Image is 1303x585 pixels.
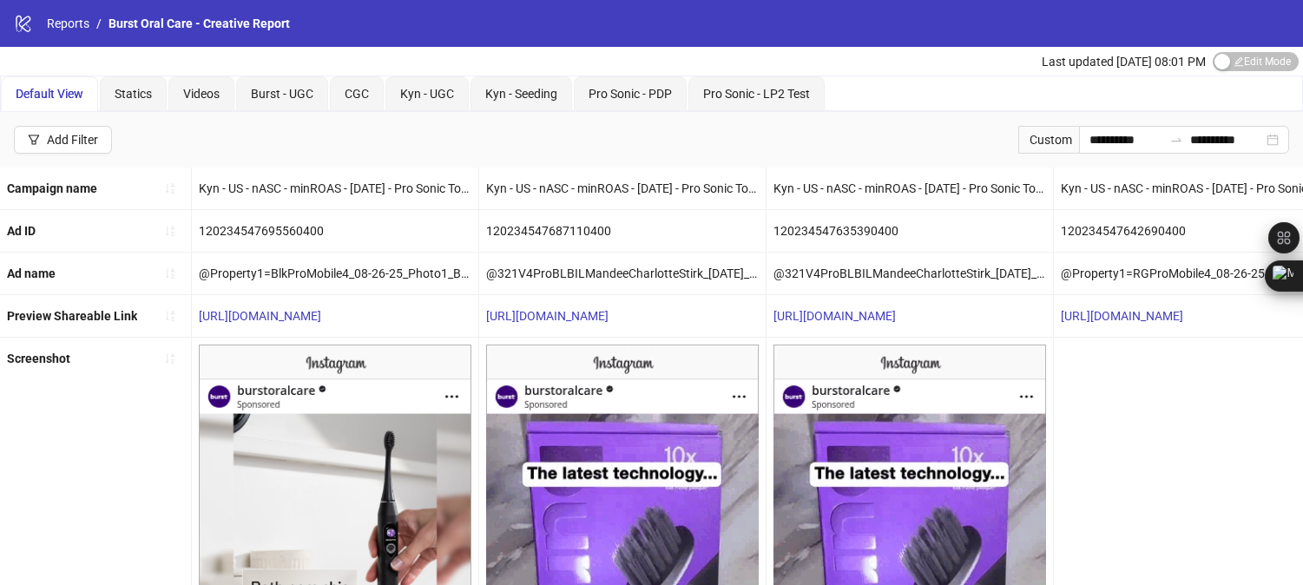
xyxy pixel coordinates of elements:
span: Statics [115,87,152,101]
span: sort-ascending [164,352,176,365]
div: 120234547635390400 [767,210,1053,252]
a: [URL][DOMAIN_NAME] [486,309,609,323]
div: Kyn - US - nASC - minROAS - [DATE] - Pro Sonic Toothbrush - PDP [767,168,1053,209]
span: swap-right [1169,133,1183,147]
span: sort-ascending [164,182,176,194]
b: Ad ID [7,224,36,238]
span: Last updated [DATE] 08:01 PM [1042,55,1206,69]
div: Custom [1018,126,1079,154]
b: Preview Shareable Link [7,309,137,323]
button: Add Filter [14,126,112,154]
span: sort-ascending [164,225,176,237]
div: Kyn - US - nASC - minROAS - [DATE] - Pro Sonic Toothbrush - LP2 [192,168,478,209]
li: / [96,14,102,33]
span: Kyn - Seeding [485,87,557,101]
a: [URL][DOMAIN_NAME] [773,309,896,323]
span: Pro Sonic - LP2 Test [703,87,810,101]
span: filter [28,134,40,146]
a: [URL][DOMAIN_NAME] [199,309,321,323]
span: sort-ascending [164,267,176,279]
div: Kyn - US - nASC - minROAS - [DATE] - Pro Sonic Toothbrush - LP2 [479,168,766,209]
div: @321V4ProBLBILMandeeCharlotteStirk_[DATE]_Video1_Brand_Testimonial_ProSonicToothBrush_BurstOralCa... [479,253,766,294]
div: Add Filter [47,133,98,147]
span: Burst Oral Care - Creative Report [109,16,290,30]
div: 120234547687110400 [479,210,766,252]
div: 120234547695560400 [192,210,478,252]
div: @Property1=BlkProMobile4_08-26-25_Photo1_Brand_Review_ProSonicToothbrush_BurstOralCare_ [192,253,478,294]
a: [URL][DOMAIN_NAME] [1061,309,1183,323]
b: Screenshot [7,352,70,365]
a: Reports [43,14,93,33]
span: Kyn - UGC [400,87,454,101]
span: Burst - UGC [251,87,313,101]
span: Videos [183,87,220,101]
span: to [1169,133,1183,147]
span: Default View [16,87,83,101]
span: sort-ascending [164,310,176,322]
span: CGC [345,87,369,101]
b: Ad name [7,266,56,280]
div: @321V4ProBLBILMandeeCharlotteStirk_[DATE]_Video1_Brand_Testimonial_ProSonicToothBrush_BurstOralCa... [767,253,1053,294]
b: Campaign name [7,181,97,195]
span: Pro Sonic - PDP [589,87,672,101]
